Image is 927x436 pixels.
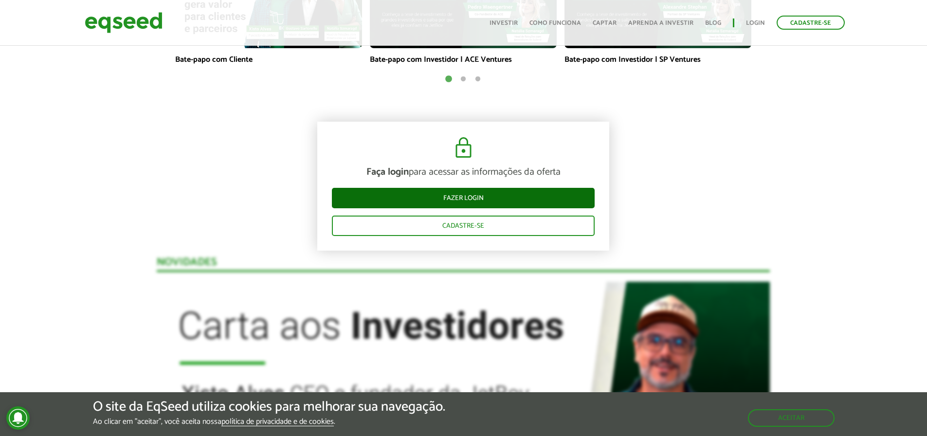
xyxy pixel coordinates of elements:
p: Bate-papo com Investidor | SP Ventures [564,55,751,64]
h5: O site da EqSeed utiliza cookies para melhorar sua navegação. [93,400,445,415]
button: 1 of 3 [444,74,454,84]
img: EqSeed [85,10,163,36]
a: Aprenda a investir [628,20,693,26]
a: Blog [705,20,721,26]
a: Login [746,20,765,26]
a: Cadastre-se [777,16,845,30]
p: para acessar as informações da oferta [332,166,595,178]
a: Cadastre-se [332,216,595,236]
button: Aceitar [748,409,835,427]
p: Ao clicar em "aceitar", você aceita nossa . [93,417,445,426]
img: cadeado.svg [452,136,475,160]
strong: Faça login [366,164,409,180]
a: Como funciona [529,20,581,26]
a: Investir [490,20,518,26]
button: 2 of 3 [458,74,468,84]
p: Bate-papo com Cliente [175,55,362,64]
a: Captar [593,20,617,26]
a: Fazer login [332,188,595,208]
button: 3 of 3 [473,74,483,84]
p: Bate-papo com Investidor | ACE Ventures [370,55,557,64]
a: política de privacidade e de cookies [221,418,334,426]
